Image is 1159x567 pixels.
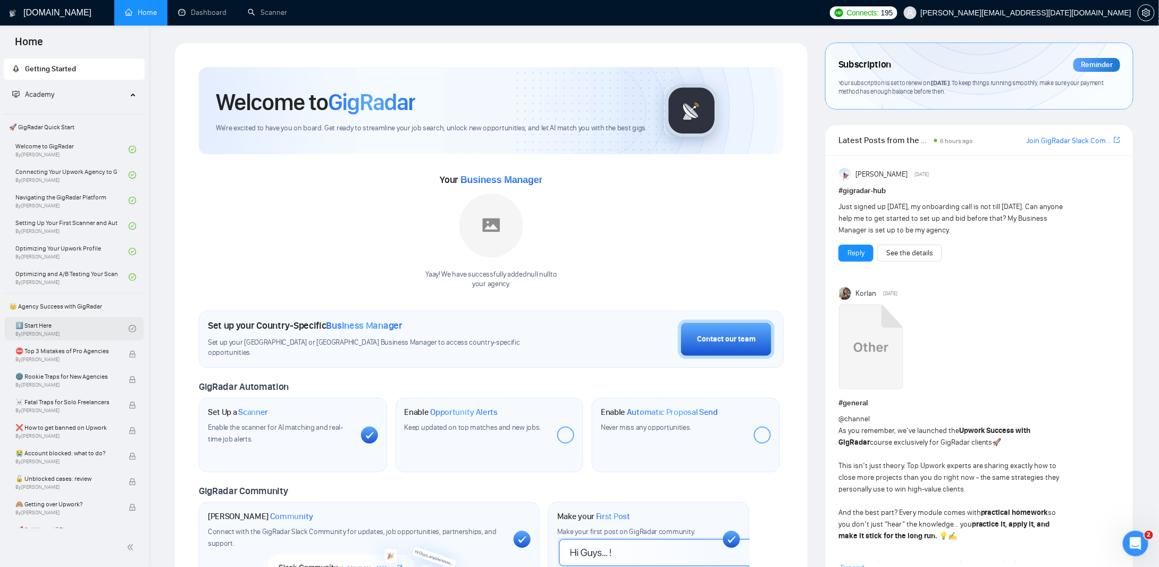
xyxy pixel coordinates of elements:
[15,484,117,490] span: By [PERSON_NAME]
[15,240,129,263] a: Optimizing Your Upwork ProfileBy[PERSON_NAME]
[15,138,129,161] a: Welcome to GigRadarBy[PERSON_NAME]
[129,273,136,281] span: check-circle
[430,407,498,418] span: Opportunity Alerts
[208,511,313,522] h1: [PERSON_NAME]
[627,407,718,418] span: Automatic Proposal Send
[1138,9,1154,17] span: setting
[15,317,129,340] a: 1️⃣ Start HereBy[PERSON_NAME]
[838,56,891,74] span: Subscription
[238,407,268,418] span: Scanner
[838,245,874,262] button: Reply
[129,197,136,204] span: check-circle
[129,376,136,383] span: lock
[838,185,1120,197] h1: # gigradar-hub
[838,201,1064,236] div: Just signed up [DATE], my onboarding call is not till [DATE]. Can anyone help me to get started t...
[15,433,117,439] span: By [PERSON_NAME]
[460,174,542,185] span: Business Manager
[847,247,864,259] a: Reply
[856,288,877,299] span: Korlan
[557,511,630,522] h1: Make your
[1123,531,1148,556] iframe: Intercom live chat
[15,346,117,356] span: ⛔ Top 3 Mistakes of Pro Agencies
[15,407,117,414] span: By [PERSON_NAME]
[178,8,226,17] a: dashboardDashboard
[15,510,117,516] span: By [PERSON_NAME]
[601,423,691,432] span: Never miss any opportunities.
[129,427,136,435] span: lock
[981,508,1048,517] strong: practical homework
[208,423,343,444] span: Enable the scanner for AI matching and real-time job alerts.
[838,426,1031,447] strong: Upwork Success with GigRadar
[125,8,157,17] a: homeHome
[129,504,136,511] span: lock
[15,473,117,484] span: 🔓 Unblocked cases: review
[838,414,870,423] span: @channel
[939,531,948,540] span: 💡
[208,527,497,548] span: Connect with the GigRadar Slack Community for updates, job opportunities, partnerships, and support.
[12,90,20,98] span: fund-projection-screen
[15,458,117,465] span: By [PERSON_NAME]
[216,123,647,134] span: We're excited to have you on board. Get ready to streamline your job search, unlock new opportuni...
[596,511,630,522] span: First Post
[906,9,914,16] span: user
[601,407,718,418] h1: Enable
[856,169,908,180] span: [PERSON_NAME]
[5,296,144,317] span: 👑 Agency Success with GigRadar
[199,381,289,393] span: GigRadar Automation
[208,338,548,358] span: Set up your [GEOGRAPHIC_DATA] or [GEOGRAPHIC_DATA] Business Manager to access country-specific op...
[886,247,933,259] a: See the details
[838,520,1050,540] strong: practice it, apply it, and make it stick for the long run.
[129,171,136,179] span: check-circle
[940,137,973,145] span: 6 hours ago
[4,59,145,80] li: Getting Started
[12,90,54,99] span: Academy
[15,371,117,382] span: 🌚 Rookie Traps for New Agencies
[208,320,402,331] h1: Set up your Country-Specific
[15,499,117,510] span: 🙈 Getting over Upwork?
[405,407,498,418] h1: Enable
[208,407,268,418] h1: Set Up a
[129,325,136,332] span: check-circle
[839,168,852,181] img: Anisuzzaman Khan
[877,245,942,262] button: See the details
[839,287,852,300] img: Korlan
[15,524,117,535] span: 🚀 Sell Yourself First
[847,7,879,19] span: Connects:
[328,88,415,116] span: GigRadar
[15,397,117,407] span: ☠️ Fatal Traps for Solo Freelancers
[15,189,129,212] a: Navigating the GigRadar PlatformBy[PERSON_NAME]
[15,382,117,388] span: By [PERSON_NAME]
[405,423,541,432] span: Keep updated on top matches and new jobs.
[248,8,287,17] a: searchScanner
[931,79,950,87] span: [DATE]
[440,174,543,186] span: Your
[127,542,137,553] span: double-left
[425,279,557,289] p: your agency .
[6,34,52,56] span: Home
[557,527,695,536] span: Make your first post on GigRadar community.
[883,289,897,298] span: [DATE]
[15,448,117,458] span: 😭 Account blocked: what to do?
[129,248,136,255] span: check-circle
[665,84,718,137] img: gigradar-logo.png
[1138,9,1155,17] a: setting
[326,320,402,331] span: Business Manager
[270,511,313,522] span: Community
[1114,136,1120,144] span: export
[129,402,136,409] span: lock
[129,146,136,153] span: check-circle
[25,64,76,73] span: Getting Started
[948,531,957,540] span: ✍️
[1145,531,1153,539] span: 2
[697,333,755,345] div: Contact our team
[9,5,16,22] img: logo
[835,9,843,17] img: upwork-logo.png
[129,453,136,460] span: lock
[15,356,117,363] span: By [PERSON_NAME]
[1114,135,1120,145] a: export
[15,163,129,187] a: Connecting Your Upwork Agency to GigRadarBy[PERSON_NAME]
[838,79,1104,96] span: Your subscription is set to renew on . To keep things running smoothly, make sure your payment me...
[838,304,902,393] a: Upwork Success with GigRadar.mp4
[199,485,288,497] span: GigRadar Community
[129,222,136,230] span: check-circle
